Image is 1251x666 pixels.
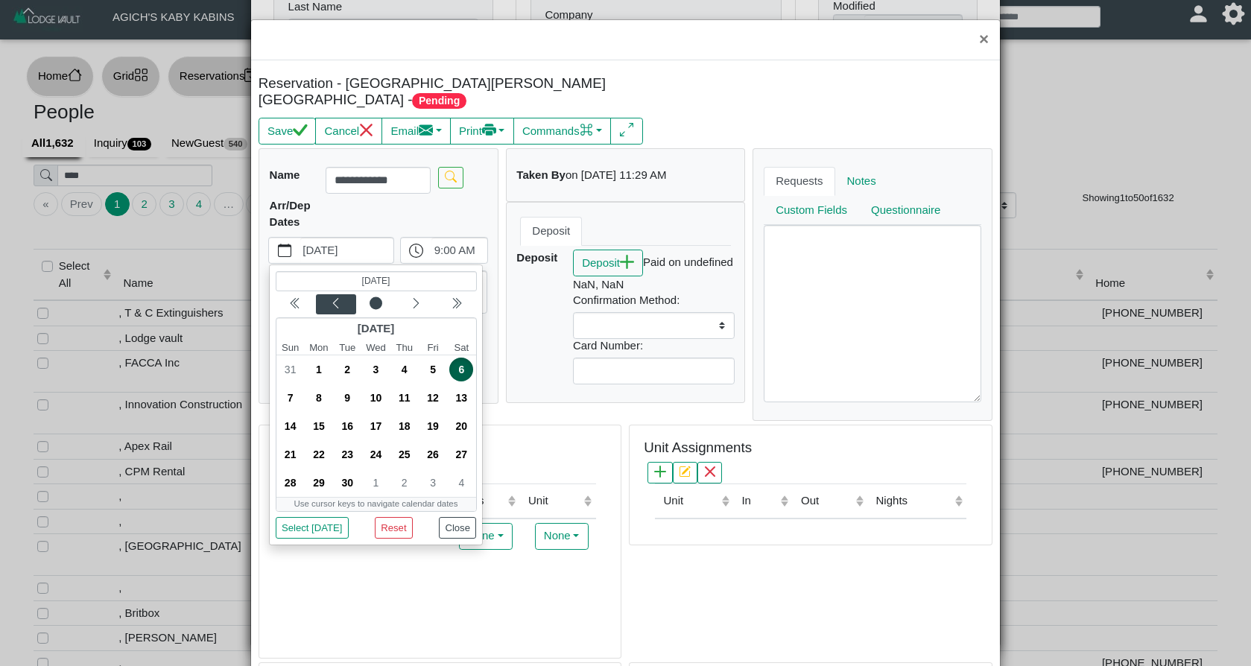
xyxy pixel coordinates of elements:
button: Previous month [316,294,356,314]
div: 9/22/2025 [305,441,333,469]
span: 12 [421,387,445,410]
svg: pencil square [679,466,691,478]
div: 9/24/2025 [362,441,390,469]
span: 11 [393,387,417,410]
a: Requests [764,167,834,197]
div: 9/9/2025 [333,384,361,413]
span: 22 [307,443,331,467]
svg: chevron left [330,297,342,309]
span: 18 [393,415,417,439]
svg: x [704,466,716,478]
svg: search [445,171,457,183]
div: 10/4/2025 [447,469,475,498]
span: 31 [279,358,303,382]
div: 9/15/2025 [305,413,333,441]
span: 26 [421,443,445,467]
div: 9/8/2025 [305,384,333,413]
span: 23 [336,443,360,467]
span: 15 [307,415,331,439]
div: 10/1/2025 [362,469,390,498]
b: Deposit [516,251,557,264]
b: Arr/Dep Dates [270,199,311,229]
svg: calendar [278,244,292,258]
div: 9/29/2025 [305,469,333,498]
span: 14 [279,415,303,439]
div: 9/10/2025 [362,384,390,413]
span: 7 [279,387,303,410]
div: 9/12/2025 [419,384,447,413]
a: Custom Fields [764,195,859,225]
small: Sunday [276,340,305,355]
span: 28 [279,472,303,495]
button: Depositplus [573,250,643,276]
div: 10/3/2025 [419,469,447,498]
div: 9/19/2025 [419,413,447,441]
span: 17 [364,415,388,439]
button: plus [647,462,672,483]
span: 19 [421,415,445,439]
svg: clock [409,244,423,258]
button: Cancelx [315,118,382,145]
div: 9/3/2025 [362,356,390,384]
button: Current month [356,294,396,314]
div: 9/20/2025 [447,413,475,441]
h5: Unit Assignments [644,440,752,457]
span: 29 [307,472,331,495]
div: 9/5/2025 [419,356,447,384]
button: Next year [437,294,477,314]
div: Out [801,492,852,510]
span: 21 [279,443,303,467]
div: 9/23/2025 [333,441,361,469]
span: 2 [393,472,417,495]
button: Printprinter fill [450,118,514,145]
span: 2 [336,358,360,382]
span: 4 [393,358,417,382]
div: Unit [528,492,580,510]
small: Saturday [447,340,475,355]
div: 9/16/2025 [333,413,361,441]
h6: Card Number: [573,339,735,352]
div: Unit [663,492,718,510]
svg: chevron double left [290,297,302,309]
svg: envelope fill [419,123,433,137]
span: 30 [336,472,360,495]
span: 1 [364,472,388,495]
div: 10/2/2025 [390,469,419,498]
button: Previous year [276,294,316,314]
button: Commandscommand [513,118,612,145]
button: pencil square [673,462,697,483]
b: Taken By [516,168,566,181]
svg: plus [620,255,634,269]
svg: plus [654,466,666,478]
svg: chevron left [411,297,422,309]
div: 9/7/2025 [276,384,305,413]
small: Wednesday [362,340,390,355]
div: 9/13/2025 [447,384,475,413]
div: 8/31/2025 [276,356,305,384]
span: 5 [421,358,445,382]
div: 9/18/2025 [390,413,419,441]
i: on [DATE] 11:29 AM [566,168,667,181]
div: [DATE] [276,318,476,340]
span: 3 [421,472,445,495]
small: Monday [305,340,333,355]
a: Notes [835,167,888,197]
span: 10 [364,387,388,410]
small: Tuesday [333,340,361,355]
div: 9/4/2025 [390,356,419,384]
div: 9/1/2025 [305,356,333,384]
div: In [741,492,776,510]
svg: circle fill [370,297,382,309]
svg: check [293,123,307,137]
span: 25 [393,443,417,467]
button: Close [439,517,477,539]
a: Deposit [520,217,582,247]
small: Thursday [390,340,419,355]
span: 8 [307,387,331,410]
div: 9/28/2025 [276,469,305,498]
svg: printer fill [482,123,496,137]
div: 9/2/2025 [333,356,361,384]
button: Savecheck [259,118,316,145]
div: Nights [876,492,951,510]
div: 9/26/2025 [419,441,447,469]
